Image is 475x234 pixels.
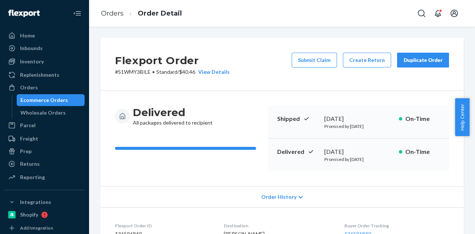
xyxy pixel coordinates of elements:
[414,6,429,21] button: Open Search Box
[20,71,59,79] div: Replenishments
[4,119,85,131] a: Parcel
[4,69,85,81] a: Replenishments
[20,211,38,218] div: Shopify
[133,106,213,126] div: All packages delivered to recipient
[4,171,85,183] a: Reporting
[20,148,32,155] div: Prep
[115,68,230,76] p: # S1WMY3BILE / $40.46
[324,156,393,162] p: Promised by [DATE]
[8,10,40,17] img: Flexport logo
[324,123,393,129] p: Promised by [DATE]
[152,69,155,75] span: •
[156,69,177,75] span: Standard
[133,106,213,119] h3: Delivered
[277,148,318,156] p: Delivered
[261,193,297,201] span: Order History
[115,53,230,68] h2: Flexport Order
[4,30,85,42] a: Home
[70,6,85,21] button: Close Navigation
[138,9,182,17] a: Order Detail
[20,225,53,231] div: Add Integration
[403,56,443,64] div: Duplicate Order
[430,6,445,21] button: Open notifications
[101,9,124,17] a: Orders
[20,45,43,52] div: Inbounds
[20,198,51,206] div: Integrations
[4,82,85,93] a: Orders
[17,94,85,106] a: Ecommerce Orders
[20,135,38,142] div: Freight
[277,115,318,123] p: Shipped
[4,196,85,208] button: Integrations
[4,158,85,170] a: Returns
[4,56,85,67] a: Inventory
[4,145,85,157] a: Prep
[17,107,85,119] a: Wholesale Orders
[324,115,393,123] div: [DATE]
[20,32,35,39] div: Home
[343,53,391,67] button: Create Return
[20,174,45,181] div: Reporting
[4,133,85,145] a: Freight
[397,53,449,67] button: Duplicate Order
[4,209,85,221] a: Shopify
[324,148,393,156] div: [DATE]
[224,223,332,229] dt: Destination
[195,68,230,76] button: View Details
[115,223,212,229] dt: Flexport Order ID
[455,98,469,136] button: Help Center
[20,160,40,168] div: Returns
[20,58,44,65] div: Inventory
[447,6,462,21] button: Open account menu
[4,224,85,233] a: Add Integration
[20,96,68,104] div: Ecommerce Orders
[344,223,449,229] dt: Buyer Order Tracking
[405,115,440,123] p: On-Time
[20,122,36,129] div: Parcel
[4,42,85,54] a: Inbounds
[292,53,337,67] button: Submit Claim
[95,3,188,24] ol: breadcrumbs
[20,109,66,116] div: Wholesale Orders
[405,148,440,156] p: On-Time
[20,84,38,91] div: Orders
